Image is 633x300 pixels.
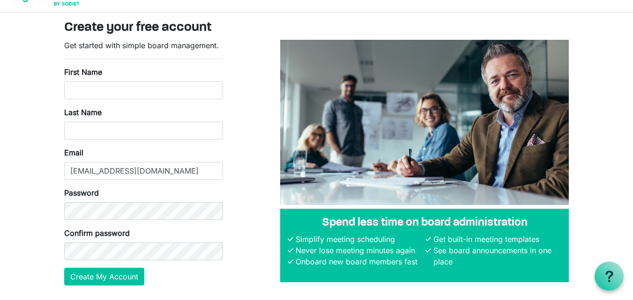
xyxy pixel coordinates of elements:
img: A photograph of board members sitting at a table [280,40,569,205]
label: First Name [64,66,102,78]
label: Confirm password [64,227,130,239]
li: See board announcements in one place [431,245,561,267]
label: Last Name [64,107,102,118]
h4: Spend less time on board administration [288,216,561,230]
button: Create My Account [64,268,144,285]
li: Get built-in meeting templates [431,234,561,245]
span: Get started with simple board management. [64,41,219,50]
li: Onboard new board members fast [293,256,424,267]
li: Simplify meeting scheduling [293,234,424,245]
h3: Create your free account [64,20,569,36]
li: Never lose meeting minutes again [293,245,424,256]
label: Password [64,187,99,198]
label: Email [64,147,83,158]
